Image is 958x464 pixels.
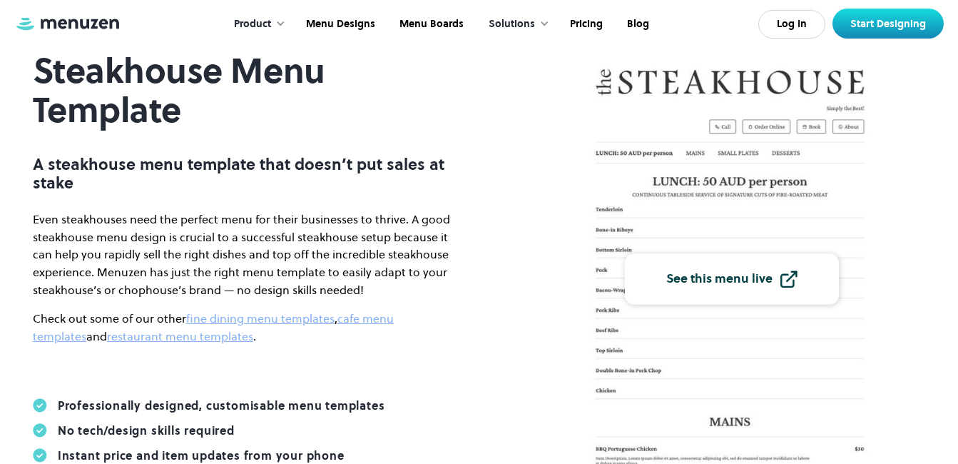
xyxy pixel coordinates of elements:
div: Product [234,16,271,32]
div: Solutions [489,16,535,32]
div: Product [220,2,292,46]
p: Check out some of our other , and . [33,310,461,346]
p: Even steakhouses need the perfect menu for their businesses to thrive. A good steakhouse menu des... [33,211,461,299]
a: Menu Boards [386,2,474,46]
div: No tech/design skills required [58,423,235,438]
a: Blog [613,2,660,46]
div: See this menu live [666,273,773,286]
div: Instant price and item updates from your phone [58,448,345,463]
div: Professionally designed, customisable menu templates [58,398,385,413]
p: ‍ [33,355,461,373]
div: Solutions [474,2,556,46]
a: restaurant menu templates [107,328,253,344]
a: Menu Designs [292,2,386,46]
a: fine dining menu templates [186,311,335,326]
a: cafe menu templates [33,311,394,344]
a: Start Designing [832,9,944,39]
a: Pricing [556,2,613,46]
a: Log In [758,10,825,39]
p: A steakhouse menu template that doesn’t put sales at stake [33,155,461,193]
h1: Steakhouse Menu Template [33,51,461,130]
a: See this menu live [625,253,839,304]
